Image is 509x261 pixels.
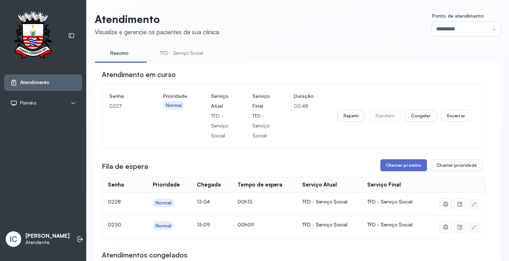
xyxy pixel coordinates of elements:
[405,110,437,122] button: Congelar
[211,91,228,111] h4: Serviço Atual
[108,182,124,188] div: Senha
[238,182,282,188] div: Tempo de espera
[156,200,172,206] div: Normal
[7,11,58,60] img: Logotipo do estabelecimento
[432,13,484,19] span: Ponto de atendimento
[102,250,187,260] h3: Atendimentos congelados
[252,91,270,111] h4: Serviço Final
[367,182,401,188] div: Serviço Final
[441,110,471,122] button: Encerrar
[197,198,210,204] span: 13:04
[20,79,49,85] span: Atendimento
[369,110,401,122] button: Transferir
[302,182,337,188] div: Serviço Atual
[109,101,139,111] p: 0227
[109,91,139,101] h4: Senha
[10,79,76,86] a: Atendimento
[294,91,314,101] h4: Duração
[197,221,210,227] span: 13:09
[338,110,365,122] button: Repetir
[95,28,219,36] div: Visualize e gerencie os pacientes da sua clínica
[238,198,252,204] span: 00h13
[102,70,176,79] h3: Atendimento em curso
[156,223,172,229] div: Normal
[197,182,221,188] div: Chegada
[166,102,182,108] div: Normal
[252,111,270,141] p: TFD - Serviço Social
[108,221,121,227] span: 0230
[380,159,427,171] button: Chamar próximo
[95,47,144,59] a: Resumo
[20,100,36,106] span: Painéis
[367,198,413,204] span: TFD - Serviço Social
[211,111,228,141] p: TFD - Serviço Social
[153,182,180,188] div: Prioridade
[102,161,148,171] h3: Fila de espera
[238,221,254,227] span: 00h09
[294,101,314,111] p: 02:48
[302,221,356,228] div: TFD - Serviço Social
[25,233,70,239] p: [PERSON_NAME]
[153,47,210,59] a: TFD - Serviço Social
[163,91,187,101] h4: Prioridade
[367,221,413,227] span: TFD - Serviço Social
[25,239,70,245] p: Atendente
[95,13,219,25] p: Atendimento
[431,159,483,171] button: Chamar prioridade
[108,198,121,204] span: 0228
[302,198,356,205] div: TFD - Serviço Social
